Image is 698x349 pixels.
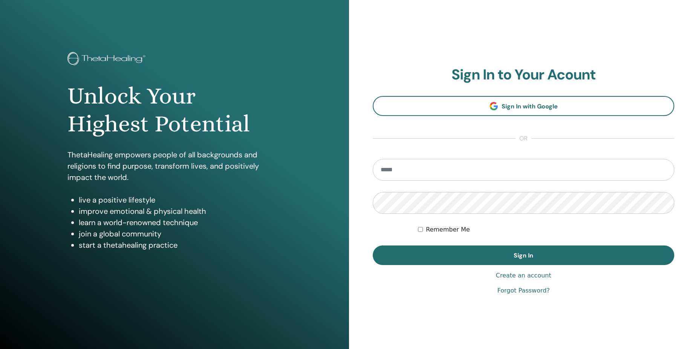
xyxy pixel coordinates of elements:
[79,239,281,251] li: start a thetahealing practice
[373,96,674,116] a: Sign In with Google
[373,66,674,84] h2: Sign In to Your Acount
[79,194,281,206] li: live a positive lifestyle
[514,251,533,259] span: Sign In
[79,228,281,239] li: join a global community
[373,245,674,265] button: Sign In
[426,225,470,234] label: Remember Me
[67,82,281,138] h1: Unlock Your Highest Potential
[502,102,558,110] span: Sign In with Google
[67,149,281,183] p: ThetaHealing empowers people of all backgrounds and religions to find purpose, transform lives, a...
[497,286,550,295] a: Forgot Password?
[418,225,674,234] div: Keep me authenticated indefinitely or until I manually logout
[516,134,531,143] span: or
[496,271,551,280] a: Create an account
[79,206,281,217] li: improve emotional & physical health
[79,217,281,228] li: learn a world-renowned technique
